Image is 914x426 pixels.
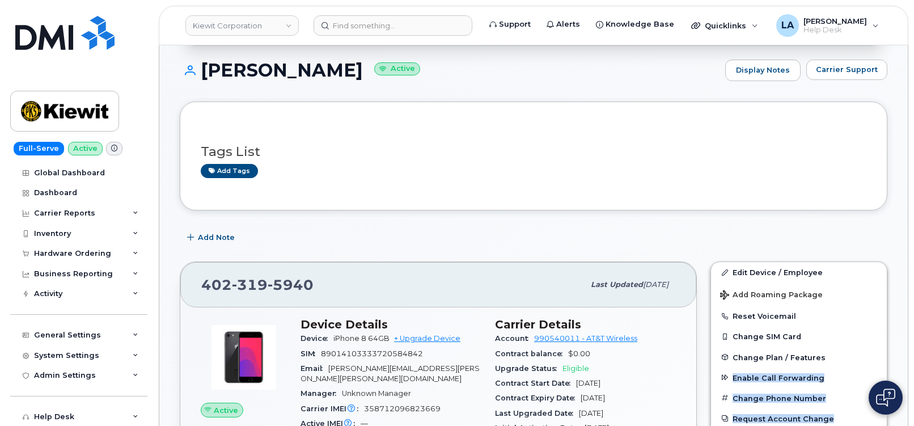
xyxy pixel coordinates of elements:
[720,290,823,301] span: Add Roaming Package
[556,19,580,30] span: Alerts
[495,364,562,373] span: Upgrade Status
[588,13,682,36] a: Knowledge Base
[268,276,314,293] span: 5940
[683,14,766,37] div: Quicklinks
[495,334,534,343] span: Account
[301,334,333,343] span: Device
[711,388,887,408] button: Change Phone Number
[301,349,321,358] span: SIM
[733,373,824,382] span: Enable Call Forwarding
[781,19,794,32] span: LA
[201,164,258,178] a: Add tags
[495,379,576,387] span: Contract Start Date
[591,280,643,289] span: Last updated
[333,334,390,343] span: iPhone 8 64GB
[806,60,887,80] button: Carrier Support
[711,368,887,388] button: Enable Call Forwarding
[643,280,668,289] span: [DATE]
[374,62,420,75] small: Active
[314,15,472,36] input: Find something...
[534,334,637,343] a: 990540011 - AT&T Wireless
[301,318,481,331] h3: Device Details
[711,347,887,368] button: Change Plan / Features
[711,262,887,282] a: Edit Device / Employee
[733,353,826,361] span: Change Plan / Features
[711,282,887,306] button: Add Roaming Package
[301,364,328,373] span: Email
[301,404,364,413] span: Carrier IMEI
[321,349,423,358] span: 89014103333720584842
[711,326,887,347] button: Change SIM Card
[481,13,539,36] a: Support
[803,26,867,35] span: Help Desk
[499,19,531,30] span: Support
[606,19,674,30] span: Knowledge Base
[568,349,590,358] span: $0.00
[394,334,460,343] a: + Upgrade Device
[342,389,411,398] span: Unknown Manager
[495,394,581,402] span: Contract Expiry Date
[576,379,600,387] span: [DATE]
[495,409,579,417] span: Last Upgraded Date
[711,306,887,326] button: Reset Voicemail
[705,21,746,30] span: Quicklinks
[232,276,268,293] span: 319
[214,405,238,416] span: Active
[581,394,605,402] span: [DATE]
[198,232,235,243] span: Add Note
[495,349,568,358] span: Contract balance
[180,227,244,248] button: Add Note
[210,323,278,391] img: image20231002-3703462-bzhi73.jpeg
[579,409,603,417] span: [DATE]
[180,60,720,80] h1: [PERSON_NAME]
[816,64,878,75] span: Carrier Support
[201,145,866,159] h3: Tags List
[803,16,867,26] span: [PERSON_NAME]
[725,60,801,81] a: Display Notes
[301,364,480,383] span: [PERSON_NAME][EMAIL_ADDRESS][PERSON_NAME][PERSON_NAME][DOMAIN_NAME]
[185,15,299,36] a: Kiewit Corporation
[876,389,895,407] img: Open chat
[301,389,342,398] span: Manager
[539,13,588,36] a: Alerts
[768,14,887,37] div: Lanette Aparicio
[562,364,589,373] span: Eligible
[364,404,441,413] span: 358712096823669
[495,318,676,331] h3: Carrier Details
[201,276,314,293] span: 402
